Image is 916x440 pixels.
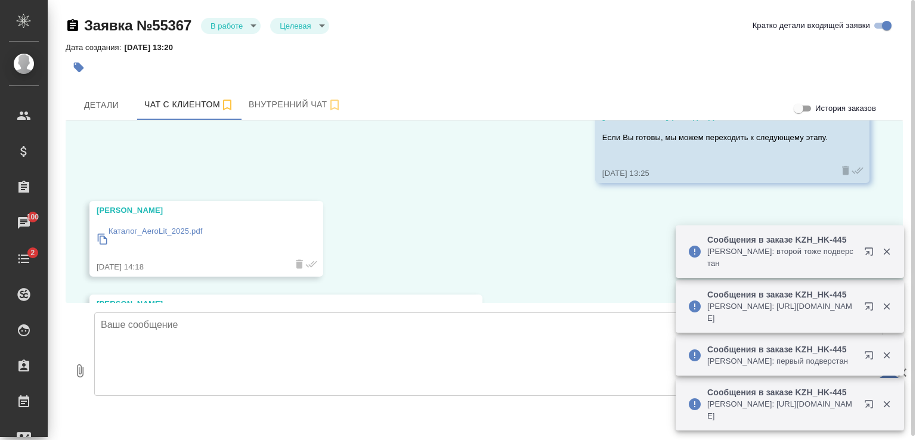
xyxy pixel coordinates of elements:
[97,222,281,255] a: Каталог_AeroLit_2025.pdf
[707,289,856,300] p: Сообщения в заказе KZH_HK-445
[97,261,281,273] div: [DATE] 14:18
[815,103,876,114] span: История заказов
[66,18,80,33] button: Скопировать ссылку
[707,398,856,422] p: [PERSON_NAME]: [URL][DOMAIN_NAME]
[874,399,899,410] button: Закрыть
[707,300,856,324] p: [PERSON_NAME]: [URL][DOMAIN_NAME]
[270,18,329,34] div: В работе
[707,386,856,398] p: Сообщения в заказе KZH_HK-445
[66,54,92,80] button: Добавить тэг
[144,97,234,112] span: Чат с клиентом
[97,204,281,216] div: [PERSON_NAME]
[327,98,342,112] svg: Подписаться
[707,343,856,355] p: Сообщения в заказе KZH_HK-445
[857,392,886,421] button: Открыть в новой вкладке
[3,208,45,238] a: 100
[857,295,886,323] button: Открыть в новой вкладке
[874,350,899,361] button: Закрыть
[20,211,47,223] span: 100
[707,246,856,269] p: [PERSON_NAME]: второй тоже подверстан
[707,355,856,367] p: [PERSON_NAME]: первый подверстан
[857,343,886,372] button: Открыть в новой вкладке
[3,244,45,274] a: 2
[124,43,182,52] p: [DATE] 13:20
[73,98,130,113] span: Детали
[137,90,242,120] button: 77071111881 (Алексей) - (undefined)
[207,21,246,31] button: В работе
[276,21,314,31] button: Целевая
[84,17,191,33] a: Заявка №55367
[602,132,828,144] p: Если Вы готовы, мы можем переходить к следующему этапу.
[602,168,828,179] div: [DATE] 13:25
[707,234,856,246] p: Сообщения в заказе KZH_HK-445
[753,20,870,32] span: Кратко детали входящей заявки
[874,301,899,312] button: Закрыть
[97,298,441,310] div: [PERSON_NAME]
[109,225,203,237] p: Каталог_AeroLit_2025.pdf
[874,246,899,257] button: Закрыть
[201,18,261,34] div: В работе
[23,247,42,259] span: 2
[857,240,886,268] button: Открыть в новой вкладке
[249,97,342,112] span: Внутренний чат
[66,43,124,52] p: Дата создания:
